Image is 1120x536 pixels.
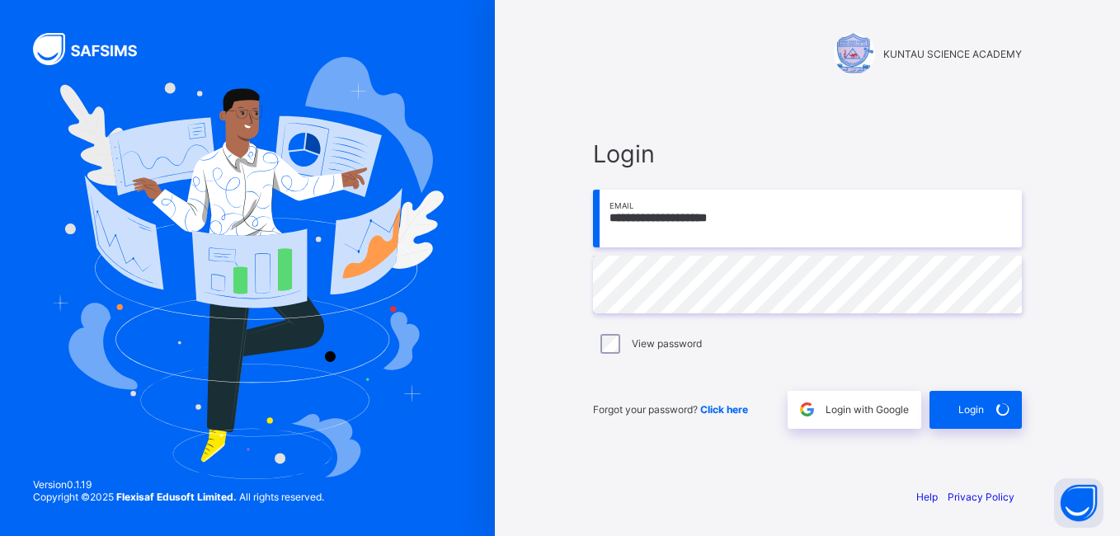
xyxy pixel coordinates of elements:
[51,57,444,479] img: Hero Image
[916,491,938,503] a: Help
[33,491,324,503] span: Copyright © 2025 All rights reserved.
[1054,478,1104,528] button: Open asap
[33,478,324,491] span: Version 0.1.19
[632,337,702,350] label: View password
[948,491,1014,503] a: Privacy Policy
[826,403,909,416] span: Login with Google
[958,403,984,416] span: Login
[700,403,748,416] a: Click here
[33,33,157,65] img: SAFSIMS Logo
[593,139,1022,168] span: Login
[883,48,1022,60] span: KUNTAU SCIENCE ACADEMY
[116,491,237,503] strong: Flexisaf Edusoft Limited.
[593,403,748,416] span: Forgot your password?
[798,400,816,419] img: google.396cfc9801f0270233282035f929180a.svg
